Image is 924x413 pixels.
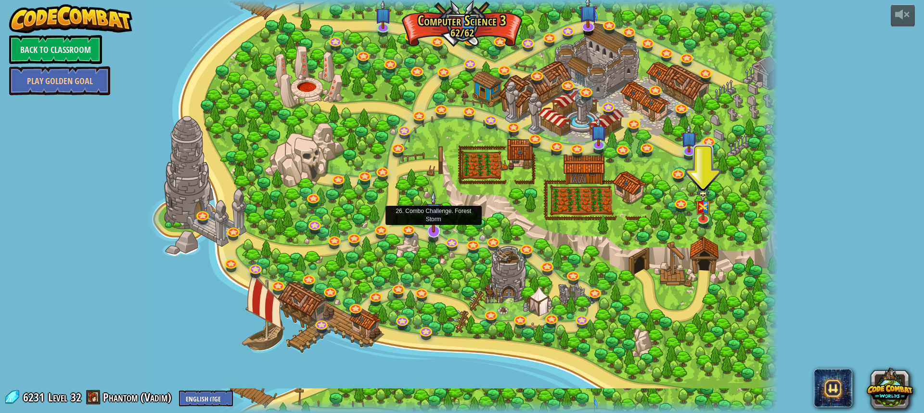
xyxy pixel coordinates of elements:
img: CodeCombat - Learn how to code by playing a game [9,4,132,33]
button: Adjust volume [891,4,915,27]
img: level-banner-multiplayer.png [695,188,711,220]
a: Back to Classroom [9,35,102,64]
img: level-banner-unstarted-subscriber.png [374,0,391,29]
img: level-banner-unstarted-subscriber.png [590,118,607,146]
a: Phantom (Vadim) [103,389,174,405]
span: 32 [71,389,81,405]
span: Level [48,389,67,405]
img: level-banner-unstarted-subscriber.png [681,124,697,152]
span: 6231 [23,389,47,405]
a: Play Golden Goal [9,66,110,95]
img: level-banner-unstarted-subscriber.png [424,191,443,233]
